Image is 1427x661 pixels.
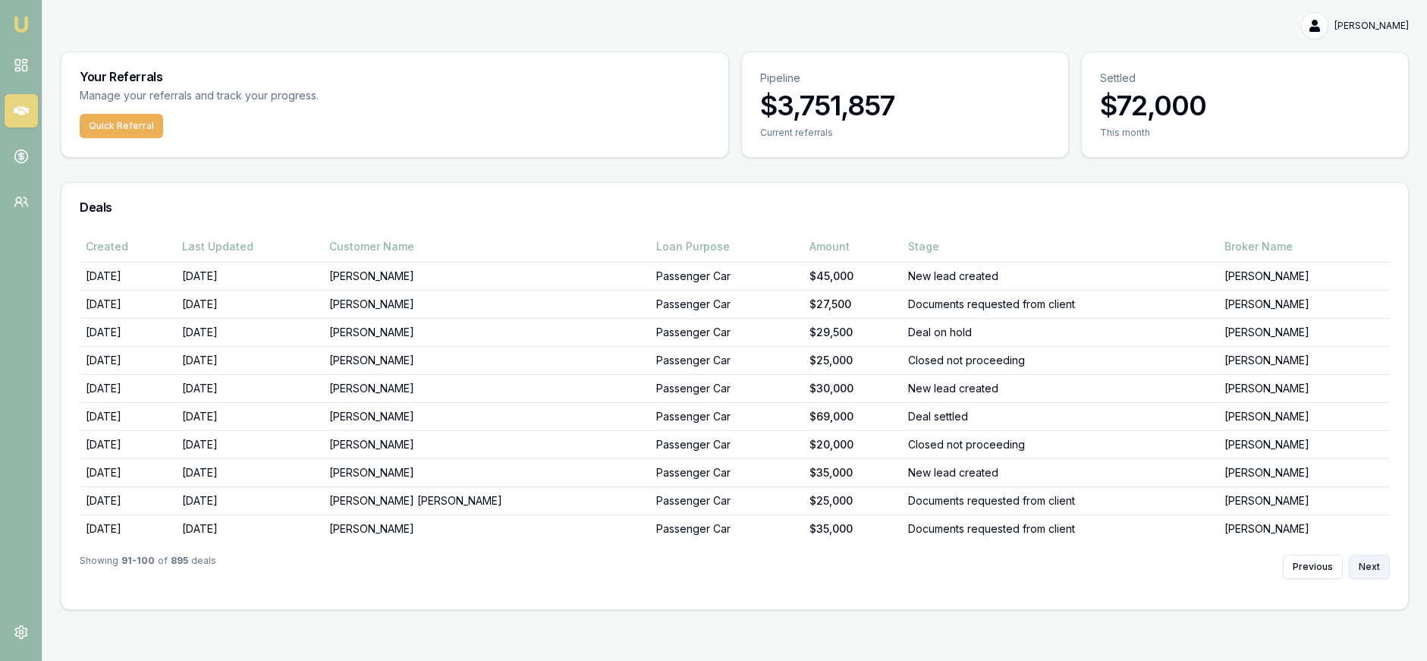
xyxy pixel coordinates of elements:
h3: $3,751,857 [760,90,1050,121]
strong: 895 [171,555,188,579]
button: Next [1349,555,1390,579]
div: Stage [908,239,1212,254]
td: New lead created [902,458,1218,486]
td: [PERSON_NAME] [1218,515,1390,543]
td: Documents requested from client [902,290,1218,318]
td: [PERSON_NAME] [1218,318,1390,346]
td: [PERSON_NAME] [323,515,650,543]
td: [PERSON_NAME] [323,290,650,318]
div: $25,000 [809,353,897,368]
td: [DATE] [80,430,176,458]
td: Passenger Car [650,515,803,543]
h3: Deals [80,201,1390,213]
div: Customer Name [329,239,644,254]
div: This month [1100,127,1390,139]
td: [DATE] [80,346,176,374]
p: Manage your referrals and track your progress. [80,87,468,105]
td: Deal on hold [902,318,1218,346]
td: Closed not proceeding [902,430,1218,458]
td: [PERSON_NAME] [323,458,650,486]
td: Deal settled [902,402,1218,430]
td: [DATE] [80,515,176,543]
td: [DATE] [80,486,176,515]
td: [DATE] [176,290,323,318]
div: $20,000 [809,437,897,452]
td: Passenger Car [650,458,803,486]
td: Passenger Car [650,346,803,374]
td: Passenger Car [650,374,803,402]
div: Amount [809,239,897,254]
td: [DATE] [176,262,323,290]
td: [PERSON_NAME] [323,402,650,430]
td: [PERSON_NAME] [323,430,650,458]
td: [DATE] [176,374,323,402]
div: Last Updated [182,239,317,254]
strong: 91 - 100 [121,555,155,579]
div: Broker Name [1224,239,1384,254]
td: [PERSON_NAME] [323,318,650,346]
div: $27,500 [809,297,897,312]
td: [DATE] [176,346,323,374]
td: [PERSON_NAME] [1218,290,1390,318]
td: [PERSON_NAME] [1218,346,1390,374]
td: [PERSON_NAME] [1218,402,1390,430]
td: [DATE] [176,486,323,515]
h3: Your Referrals [80,71,710,83]
div: $35,000 [809,521,897,537]
td: [DATE] [80,262,176,290]
td: [DATE] [80,402,176,430]
td: [PERSON_NAME] [1218,458,1390,486]
td: Passenger Car [650,402,803,430]
td: [PERSON_NAME] [1218,486,1390,515]
td: [PERSON_NAME] [1218,262,1390,290]
td: Closed not proceeding [902,346,1218,374]
div: $69,000 [809,409,897,424]
td: [PERSON_NAME] [PERSON_NAME] [323,486,650,515]
h3: $72,000 [1100,90,1390,121]
td: [DATE] [176,515,323,543]
td: New lead created [902,262,1218,290]
div: Loan Purpose [656,239,797,254]
td: Passenger Car [650,262,803,290]
td: Documents requested from client [902,486,1218,515]
div: $35,000 [809,465,897,480]
td: [PERSON_NAME] [323,374,650,402]
td: [PERSON_NAME] [1218,430,1390,458]
td: [DATE] [80,374,176,402]
td: [PERSON_NAME] [1218,374,1390,402]
td: [DATE] [176,402,323,430]
button: Previous [1283,555,1343,579]
p: Pipeline [760,71,1050,86]
div: Showing of deals [80,555,216,579]
td: Passenger Car [650,486,803,515]
td: Passenger Car [650,430,803,458]
td: Passenger Car [650,318,803,346]
div: $25,000 [809,493,897,508]
img: emu-icon-u.png [12,15,30,33]
div: Current referrals [760,127,1050,139]
td: [PERSON_NAME] [323,346,650,374]
div: $29,500 [809,325,897,340]
td: New lead created [902,374,1218,402]
span: [PERSON_NAME] [1334,20,1409,32]
td: [DATE] [80,318,176,346]
td: [DATE] [176,318,323,346]
p: Settled [1100,71,1390,86]
td: [PERSON_NAME] [323,262,650,290]
td: Passenger Car [650,290,803,318]
div: $45,000 [809,269,897,284]
div: Created [86,239,170,254]
td: [DATE] [80,458,176,486]
td: [DATE] [176,458,323,486]
td: [DATE] [80,290,176,318]
td: [DATE] [176,430,323,458]
div: $30,000 [809,381,897,396]
button: Quick Referral [80,114,163,138]
td: Documents requested from client [902,515,1218,543]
